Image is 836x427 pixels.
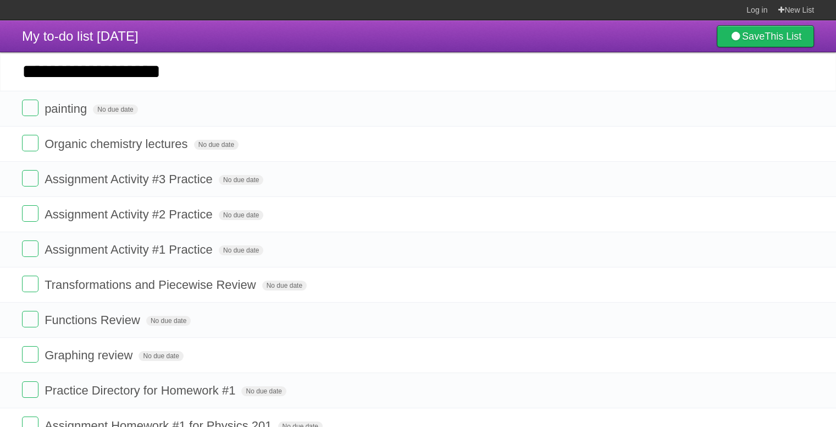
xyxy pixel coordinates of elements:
[139,351,183,361] span: No due date
[262,281,307,291] span: No due date
[219,245,263,255] span: No due date
[22,276,38,292] label: Done
[22,346,38,363] label: Done
[45,137,190,151] span: Organic chemistry lectures
[45,243,215,256] span: Assignment Activity #1 Practice
[22,29,139,43] span: My to-do list [DATE]
[241,386,286,396] span: No due date
[219,175,263,185] span: No due date
[765,31,801,42] b: This List
[45,172,215,186] span: Assignment Activity #3 Practice
[219,210,263,220] span: No due date
[22,100,38,116] label: Done
[194,140,239,150] span: No due date
[45,278,258,292] span: Transformations and Piecewise Review
[45,348,135,362] span: Graphing review
[717,25,814,47] a: SaveThis List
[22,135,38,151] label: Done
[22,311,38,327] label: Done
[22,205,38,222] label: Done
[45,384,238,397] span: Practice Directory for Homework #1
[45,313,143,327] span: Functions Review
[45,102,90,116] span: painting
[22,381,38,398] label: Done
[22,240,38,257] label: Done
[93,105,137,114] span: No due date
[146,316,191,326] span: No due date
[45,207,215,221] span: Assignment Activity #2 Practice
[22,170,38,187] label: Done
